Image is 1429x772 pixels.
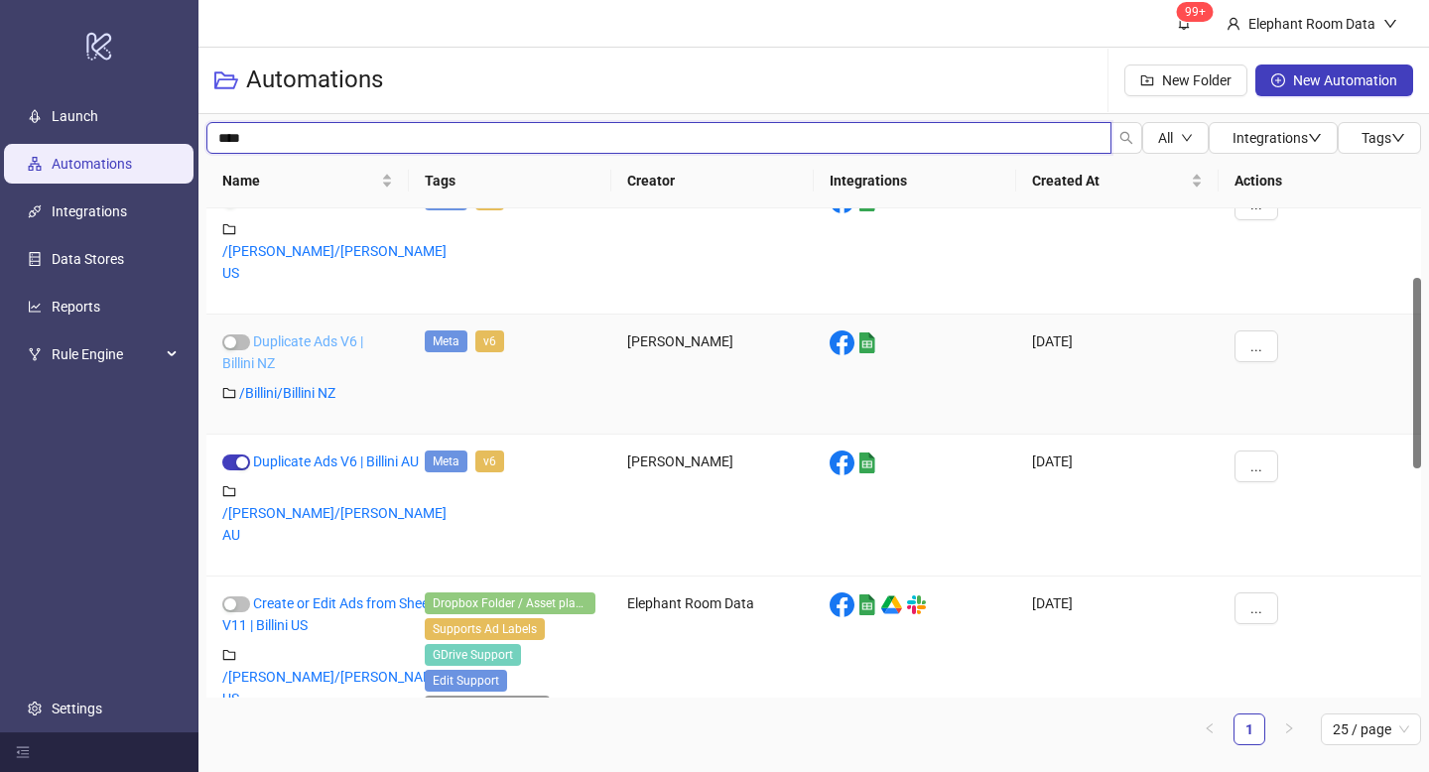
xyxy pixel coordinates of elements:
[1016,315,1219,435] div: [DATE]
[1177,2,1214,22] sup: 1774
[425,592,595,614] span: Dropbox Folder / Asset placement detection
[1209,122,1338,154] button: Integrationsdown
[28,347,42,361] span: fork
[1271,73,1285,87] span: plus-circle
[425,618,545,640] span: Supports Ad Labels
[1162,72,1232,88] span: New Folder
[222,170,377,192] span: Name
[52,299,100,315] a: Reports
[222,595,434,633] a: Create or Edit Ads from Sheet V11 | Billini US
[1234,330,1278,362] button: ...
[1140,73,1154,87] span: folder-add
[425,330,467,352] span: Meta
[1016,435,1219,577] div: [DATE]
[425,450,467,472] span: Meta
[214,68,238,92] span: folder-open
[52,701,102,716] a: Settings
[409,154,611,208] th: Tags
[611,154,814,208] th: Creator
[1016,173,1219,315] div: [DATE]
[1194,713,1226,745] li: Previous Page
[1016,577,1219,764] div: [DATE]
[1032,170,1187,192] span: Created At
[1119,131,1133,145] span: search
[1273,713,1305,745] button: right
[611,435,814,577] div: [PERSON_NAME]
[1240,13,1383,35] div: Elephant Room Data
[222,505,447,543] a: /[PERSON_NAME]/[PERSON_NAME] AU
[1233,130,1322,146] span: Integrations
[52,334,161,374] span: Rule Engine
[239,385,335,401] a: /Billini/Billini NZ
[425,644,521,666] span: GDrive Support
[222,648,236,662] span: folder
[1227,17,1240,31] span: user
[1321,713,1421,745] div: Page Size
[253,453,419,469] a: Duplicate Ads V6 | Billini AU
[52,108,98,124] a: Launch
[1181,132,1193,144] span: down
[1333,714,1409,744] span: 25 / page
[1362,130,1405,146] span: Tags
[1308,131,1322,145] span: down
[222,222,236,236] span: folder
[222,243,447,281] a: /[PERSON_NAME]/[PERSON_NAME] US
[1250,338,1262,354] span: ...
[1255,64,1413,96] button: New Automation
[222,484,236,498] span: folder
[222,386,236,400] span: folder
[246,64,383,96] h3: Automations
[52,156,132,172] a: Automations
[222,669,447,707] a: /[PERSON_NAME]/[PERSON_NAME] US
[1293,72,1397,88] span: New Automation
[611,577,814,764] div: Elephant Room Data
[611,315,814,435] div: [PERSON_NAME]
[206,154,409,208] th: Name
[1391,131,1405,145] span: down
[222,333,363,371] a: Duplicate Ads V6 | Billini NZ
[1338,122,1421,154] button: Tagsdown
[1234,713,1265,745] li: 1
[1194,713,1226,745] button: left
[1250,458,1262,474] span: ...
[475,450,504,472] span: v6
[1234,714,1264,744] a: 1
[1219,154,1421,208] th: Actions
[1177,16,1191,30] span: bell
[16,745,30,759] span: menu-fold
[1016,154,1219,208] th: Created At
[814,154,1016,208] th: Integrations
[1283,722,1295,734] span: right
[425,696,550,717] span: Last Update: Nov-11
[1273,713,1305,745] li: Next Page
[52,251,124,267] a: Data Stores
[1250,600,1262,616] span: ...
[1234,450,1278,482] button: ...
[1204,722,1216,734] span: left
[611,173,814,315] div: Elephant Room Data
[52,203,127,219] a: Integrations
[1142,122,1209,154] button: Alldown
[425,670,507,692] span: Edit Support
[1158,130,1173,146] span: All
[1234,592,1278,624] button: ...
[1124,64,1247,96] button: New Folder
[1383,17,1397,31] span: down
[475,330,504,352] span: v6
